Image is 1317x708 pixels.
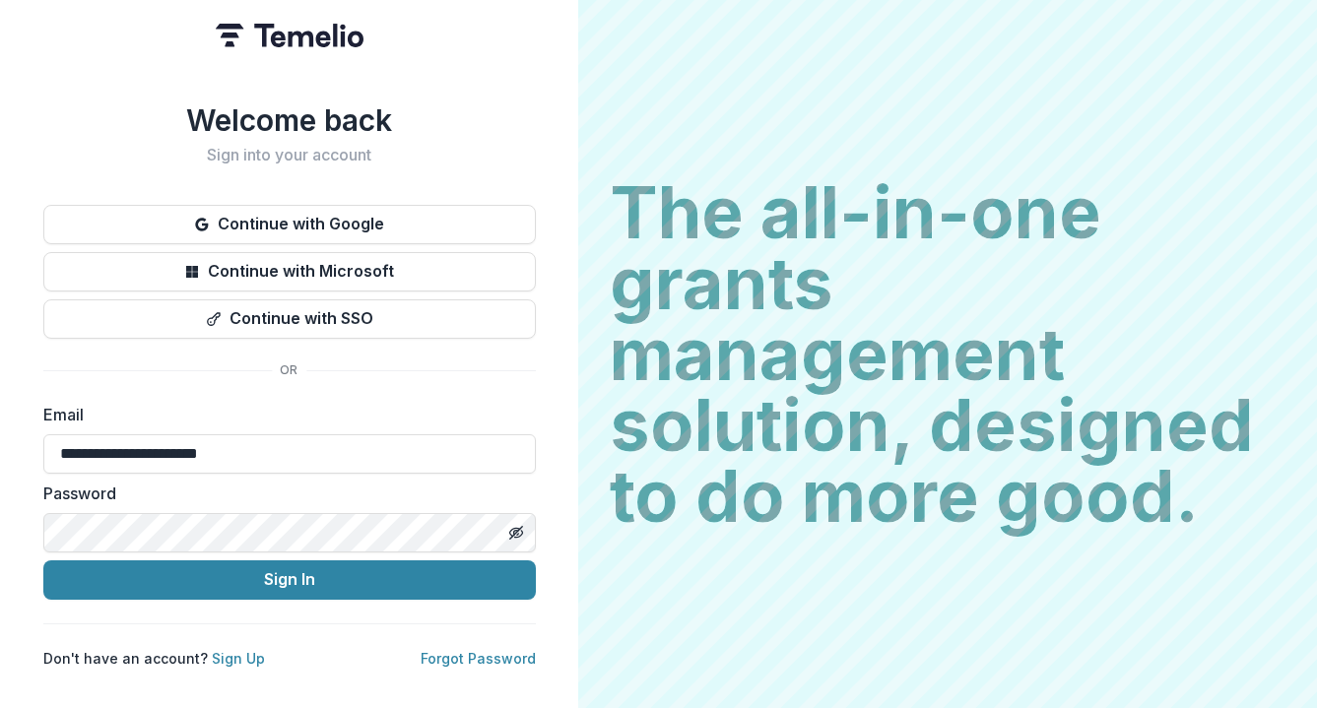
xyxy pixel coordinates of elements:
button: Continue with SSO [43,299,536,339]
h1: Welcome back [43,102,536,138]
img: Temelio [216,24,363,47]
h2: Sign into your account [43,146,536,164]
button: Toggle password visibility [500,517,532,548]
button: Sign In [43,560,536,600]
label: Email [43,403,524,426]
a: Sign Up [212,650,265,667]
label: Password [43,482,524,505]
button: Continue with Microsoft [43,252,536,291]
button: Continue with Google [43,205,536,244]
p: Don't have an account? [43,648,265,669]
a: Forgot Password [421,650,536,667]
